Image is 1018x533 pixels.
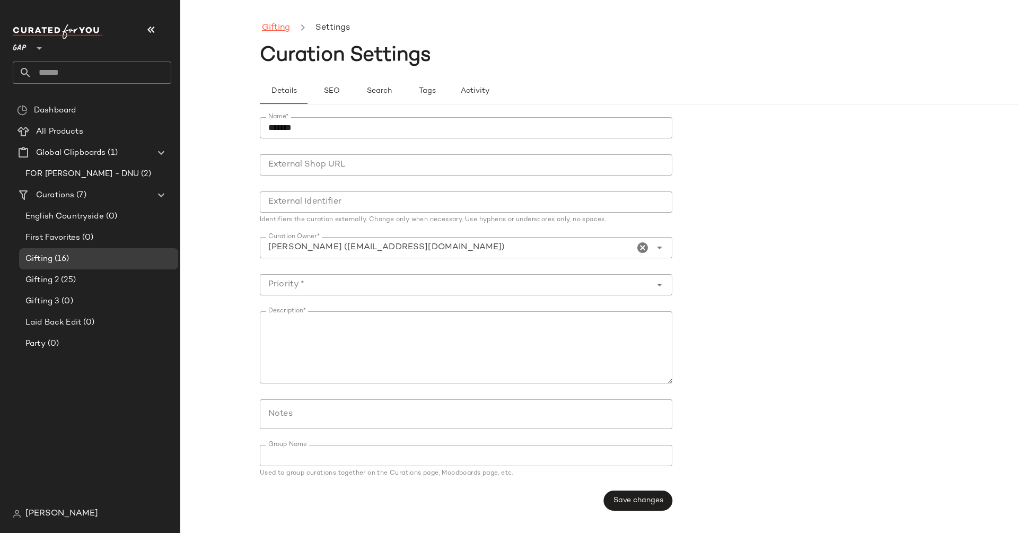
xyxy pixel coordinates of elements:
span: Curation Settings [260,45,431,66]
span: (0) [81,317,94,329]
span: [PERSON_NAME] [25,508,98,520]
span: Gifting 3 [25,295,59,308]
span: Party [25,338,46,350]
img: cfy_white_logo.C9jOOHJF.svg [13,24,103,39]
i: Open [653,241,666,254]
span: Global Clipboards [36,147,106,159]
span: (0) [104,211,117,223]
div: Identifiers the curation externally. Change only when necessary. Use hyphens or underscores only,... [260,217,672,223]
span: FOR [PERSON_NAME] - DNU [25,168,139,180]
span: (0) [46,338,59,350]
span: English Countryside [25,211,104,223]
span: (16) [52,253,69,265]
img: svg%3e [13,510,21,518]
span: (0) [80,232,93,244]
span: Laid Back Edit [25,317,81,329]
div: Used to group curations together on the Curations page, Moodboards page, etc. [260,470,672,477]
img: svg%3e [17,105,28,116]
span: Gifting 2 [25,274,59,286]
i: Clear Curation Owner* [636,241,649,254]
a: Gifting [262,21,290,35]
span: Search [366,87,392,95]
span: (1) [106,147,117,159]
span: Gifting [25,253,52,265]
span: (0) [59,295,73,308]
button: Save changes [604,491,672,511]
span: Save changes [613,496,663,505]
span: SEO [323,87,339,95]
li: Settings [313,21,352,35]
span: Curations [36,189,74,202]
span: All Products [36,126,83,138]
span: (2) [139,168,151,180]
span: First Favorites [25,232,80,244]
span: (25) [59,274,76,286]
span: GAP [13,36,27,55]
span: Dashboard [34,104,76,117]
span: (7) [74,189,86,202]
span: Activity [460,87,489,95]
i: Open [653,278,666,291]
span: Tags [418,87,435,95]
span: Details [270,87,296,95]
